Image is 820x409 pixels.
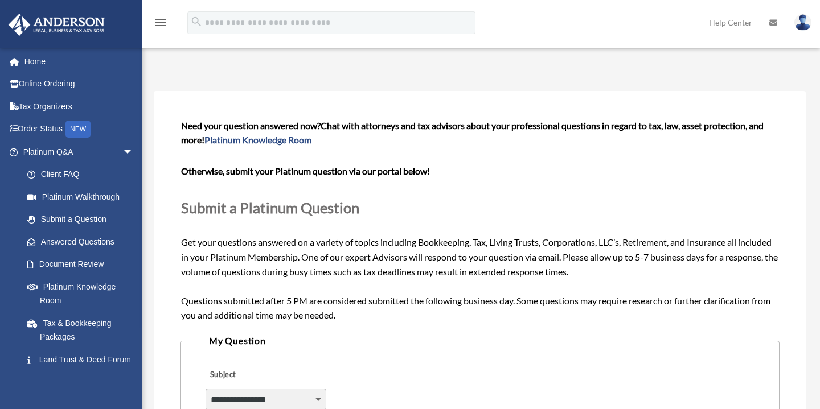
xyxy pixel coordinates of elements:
a: Platinum Q&Aarrow_drop_down [8,141,151,163]
a: Land Trust & Deed Forum [16,348,151,371]
label: Subject [206,367,314,383]
a: Platinum Walkthrough [16,185,151,208]
a: Client FAQ [16,163,151,186]
a: Tax Organizers [8,95,151,118]
span: Need your question answered now? [181,120,321,131]
a: Platinum Knowledge Room [16,275,151,312]
a: Document Review [16,253,151,276]
a: Home [8,50,151,73]
a: Order StatusNEW [8,118,151,141]
span: Submit a Platinum Question [181,199,359,216]
div: NEW [65,121,91,138]
a: Platinum Knowledge Room [204,134,311,145]
a: menu [154,20,167,30]
i: search [190,15,203,28]
a: Online Ordering [8,73,151,96]
a: Tax & Bookkeeping Packages [16,312,151,348]
a: Submit a Question [16,208,145,231]
span: arrow_drop_down [122,141,145,164]
i: menu [154,16,167,30]
legend: My Question [204,333,755,349]
img: User Pic [794,14,811,31]
span: Chat with attorneys and tax advisors about your professional questions in regard to tax, law, ass... [181,120,764,146]
span: Get your questions answered on a variety of topics including Bookkeeping, Tax, Living Trusts, Cor... [181,120,778,321]
b: Otherwise, submit your Platinum question via our portal below! [181,166,430,176]
a: Answered Questions [16,230,151,253]
a: Portal Feedback [16,371,151,394]
img: Anderson Advisors Platinum Portal [5,14,108,36]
